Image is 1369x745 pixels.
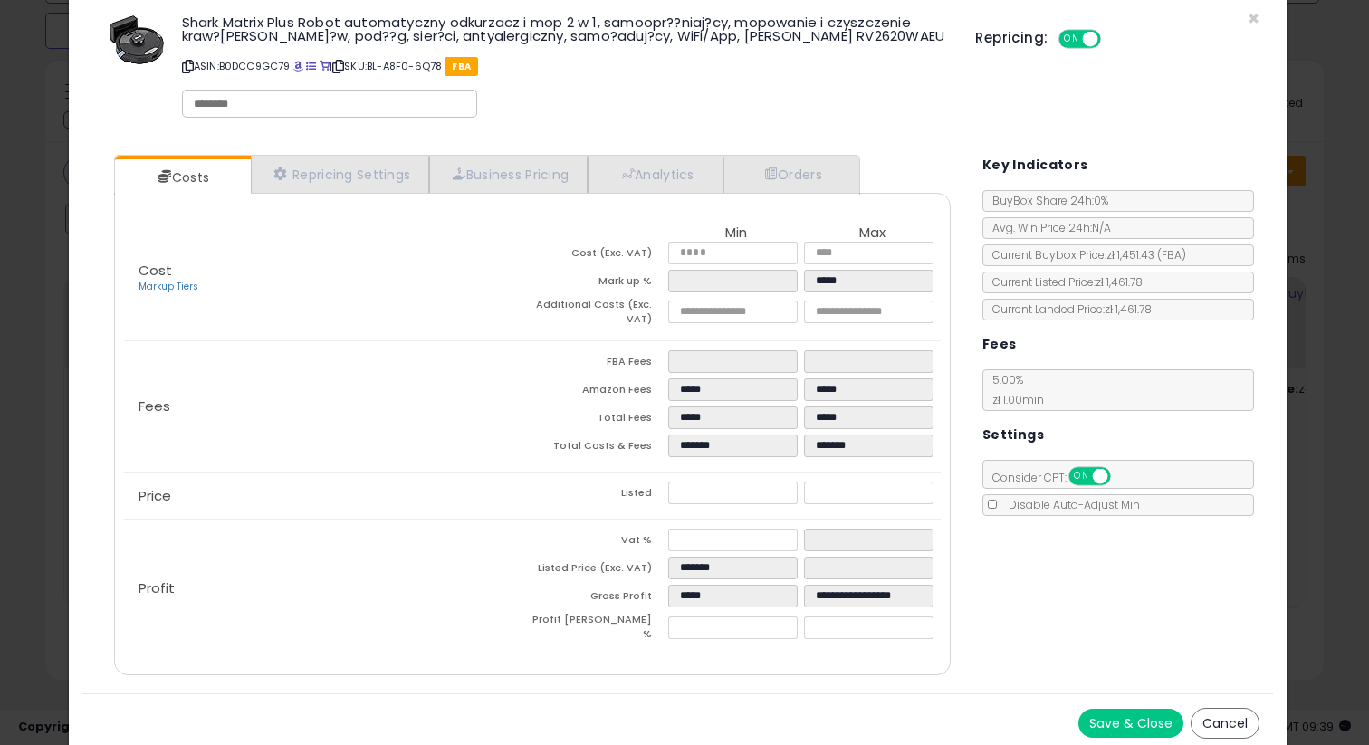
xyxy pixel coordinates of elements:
[532,585,668,613] td: Gross Profit
[983,193,1108,208] span: BuyBox Share 24h: 0%
[139,280,198,293] a: Markup Tiers
[983,247,1186,263] span: Current Buybox Price:
[532,270,668,298] td: Mark up %
[124,489,532,503] p: Price
[1157,247,1186,263] span: ( FBA )
[983,392,1044,407] span: zł 1.00 min
[1070,469,1093,484] span: ON
[983,470,1134,485] span: Consider CPT:
[983,274,1143,290] span: Current Listed Price: zł 1,461.78
[1000,497,1140,512] span: Disable Auto-Adjust Min
[983,220,1111,235] span: Avg. Win Price 24h: N/A
[532,613,668,646] td: Profit [PERSON_NAME] %
[982,154,1088,177] h5: Key Indicators
[293,59,303,73] a: BuyBox page
[532,378,668,406] td: Amazon Fees
[982,424,1044,446] h5: Settings
[532,557,668,585] td: Listed Price (Exc. VAT)
[110,15,164,64] img: 41OD65o43aL._SL60_.jpg
[532,350,668,378] td: FBA Fees
[1248,5,1259,32] span: ×
[182,52,949,81] p: ASIN: B0DCC9GC79 | SKU: BL-A8F0-6Q78
[804,225,940,242] th: Max
[975,31,1048,45] h5: Repricing:
[445,57,478,76] span: FBA
[124,263,532,294] p: Cost
[306,59,316,73] a: All offer listings
[1098,32,1127,47] span: OFF
[251,156,430,193] a: Repricing Settings
[1061,32,1084,47] span: ON
[983,372,1044,407] span: 5.00 %
[668,225,804,242] th: Min
[1191,708,1259,739] button: Cancel
[1107,469,1136,484] span: OFF
[723,156,857,193] a: Orders
[532,298,668,331] td: Additional Costs (Exc. VAT)
[532,529,668,557] td: Vat %
[320,59,330,73] a: Your listing only
[983,301,1152,317] span: Current Landed Price: zł 1,461.78
[1078,709,1183,738] button: Save & Close
[532,242,668,270] td: Cost (Exc. VAT)
[1106,247,1186,263] span: zł 1,451.43
[429,156,588,193] a: Business Pricing
[182,15,949,43] h3: Shark Matrix Plus Robot automatyczny odkurzacz i mop 2 w 1, samoopr??niaj?cy, mopowanie i czyszcz...
[532,406,668,435] td: Total Fees
[532,482,668,510] td: Listed
[532,435,668,463] td: Total Costs & Fees
[982,333,1017,356] h5: Fees
[115,159,249,196] a: Costs
[124,399,532,414] p: Fees
[588,156,723,193] a: Analytics
[124,581,532,596] p: Profit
